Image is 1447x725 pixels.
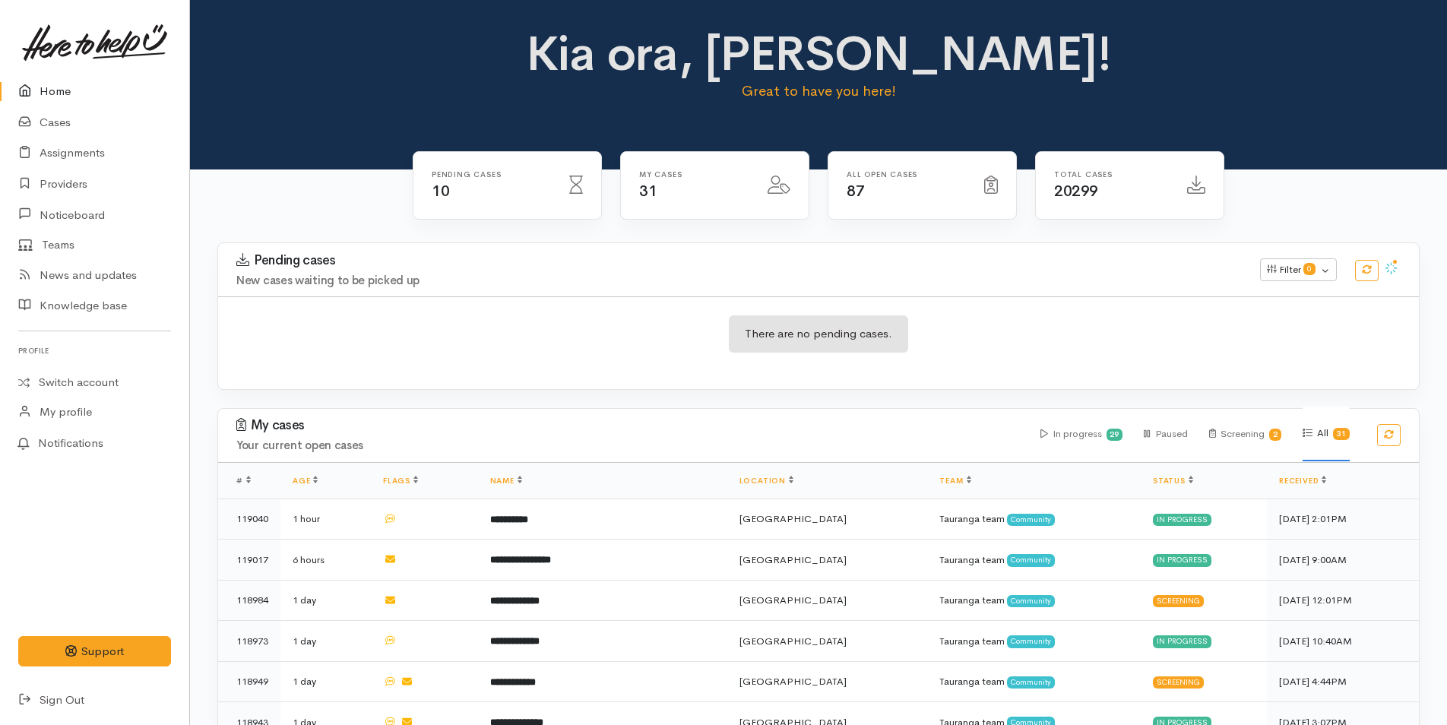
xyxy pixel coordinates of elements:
[523,81,1115,102] p: Great to have you here!
[1153,635,1211,647] div: In progress
[218,499,280,540] td: 119040
[293,476,318,486] a: Age
[236,439,1022,452] h4: Your current open cases
[1054,182,1098,201] span: 20299
[280,621,371,662] td: 1 day
[1054,170,1169,179] h6: Total cases
[1209,407,1282,461] div: Screening
[218,580,280,621] td: 118984
[1337,429,1346,438] b: 31
[236,253,1242,268] h3: Pending cases
[1267,621,1419,662] td: [DATE] 10:40AM
[1267,580,1419,621] td: [DATE] 12:01PM
[1153,514,1211,526] div: In progress
[1260,258,1337,281] button: Filter0
[1303,263,1316,275] span: 0
[218,661,280,702] td: 118949
[218,540,280,581] td: 119017
[383,476,418,486] a: Flags
[927,540,1140,581] td: Tauranga team
[1110,429,1119,439] b: 29
[1007,595,1055,607] span: Community
[280,661,371,702] td: 1 day
[1267,540,1419,581] td: [DATE] 9:00AM
[739,553,847,566] span: [GEOGRAPHIC_DATA]
[639,182,657,201] span: 31
[1153,676,1204,689] div: Screening
[236,274,1242,287] h4: New cases waiting to be picked up
[1267,661,1419,702] td: [DATE] 4:44PM
[1007,554,1055,566] span: Community
[280,580,371,621] td: 1 day
[236,418,1022,433] h3: My cases
[729,315,908,353] div: There are no pending cases.
[1153,595,1204,607] div: Screening
[1153,554,1211,566] div: In progress
[236,476,251,486] span: #
[1153,476,1193,486] a: Status
[1040,407,1123,461] div: In progress
[432,170,551,179] h6: Pending cases
[939,476,970,486] a: Team
[1007,514,1055,526] span: Community
[927,499,1140,540] td: Tauranga team
[847,182,864,201] span: 87
[523,27,1115,81] h1: Kia ora, [PERSON_NAME]!
[18,636,171,667] button: Support
[490,476,522,486] a: Name
[1144,407,1187,461] div: Paused
[1273,429,1278,439] b: 2
[280,499,371,540] td: 1 hour
[1303,407,1350,461] div: All
[927,621,1140,662] td: Tauranga team
[1279,476,1326,486] a: Received
[1007,635,1055,647] span: Community
[847,170,966,179] h6: All Open cases
[280,540,371,581] td: 6 hours
[739,635,847,647] span: [GEOGRAPHIC_DATA]
[218,621,280,662] td: 118973
[927,661,1140,702] td: Tauranga team
[739,594,847,606] span: [GEOGRAPHIC_DATA]
[18,340,171,361] h6: Profile
[1007,676,1055,689] span: Community
[739,512,847,525] span: [GEOGRAPHIC_DATA]
[432,182,449,201] span: 10
[739,476,793,486] a: Location
[927,580,1140,621] td: Tauranga team
[639,170,749,179] h6: My cases
[739,675,847,688] span: [GEOGRAPHIC_DATA]
[1267,499,1419,540] td: [DATE] 2:01PM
